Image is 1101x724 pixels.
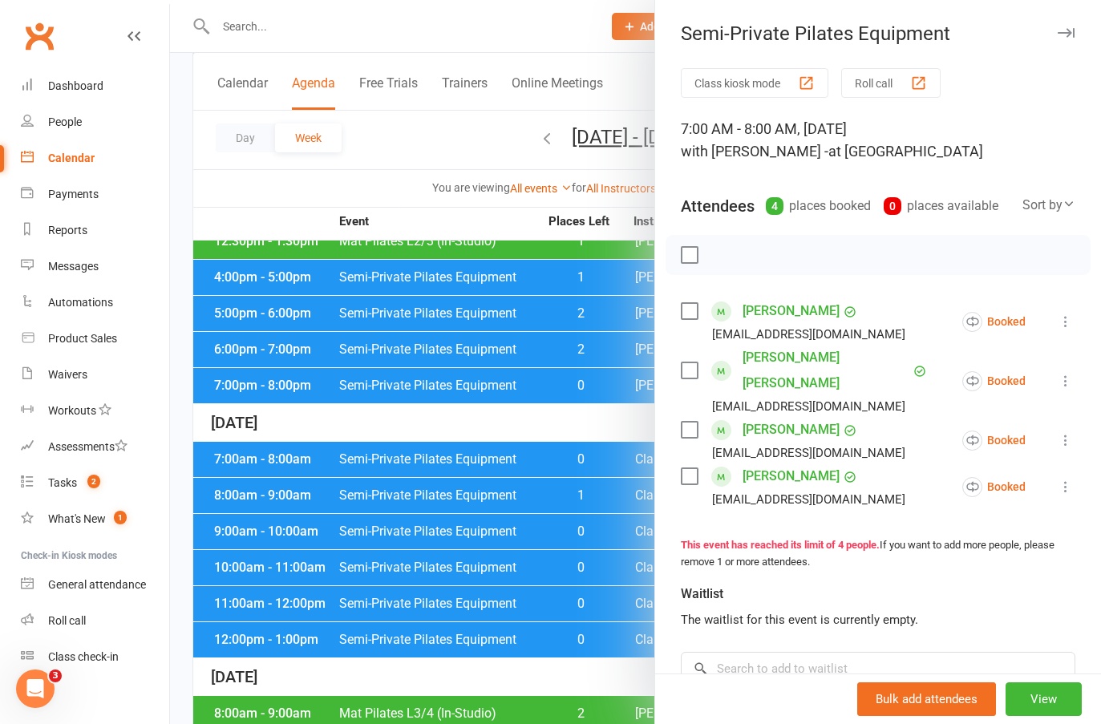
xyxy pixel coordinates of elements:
[21,465,169,501] a: Tasks 2
[962,312,1026,332] div: Booked
[712,324,905,345] div: [EMAIL_ADDRESS][DOMAIN_NAME]
[681,652,1075,686] input: Search to add to waitlist
[21,501,169,537] a: What's New1
[21,567,169,603] a: General attendance kiosk mode
[49,669,62,682] span: 3
[857,682,996,716] button: Bulk add attendees
[114,511,127,524] span: 1
[21,249,169,285] a: Messages
[962,371,1026,391] div: Booked
[743,298,840,324] a: [PERSON_NAME]
[16,669,55,708] iframe: Intercom live chat
[1006,682,1082,716] button: View
[19,16,59,56] a: Clubworx
[1022,195,1075,216] div: Sort by
[743,417,840,443] a: [PERSON_NAME]
[21,176,169,212] a: Payments
[962,431,1026,451] div: Booked
[766,195,871,217] div: places booked
[48,476,77,489] div: Tasks
[48,404,96,417] div: Workouts
[766,197,783,215] div: 4
[681,68,828,98] button: Class kiosk mode
[884,197,901,215] div: 0
[48,260,99,273] div: Messages
[48,614,86,627] div: Roll call
[48,650,119,663] div: Class check-in
[21,357,169,393] a: Waivers
[828,143,983,160] span: at [GEOGRAPHIC_DATA]
[21,68,169,104] a: Dashboard
[48,188,99,200] div: Payments
[841,68,941,98] button: Roll call
[48,296,113,309] div: Automations
[681,539,880,551] strong: This event has reached its limit of 4 people.
[712,489,905,510] div: [EMAIL_ADDRESS][DOMAIN_NAME]
[21,429,169,465] a: Assessments
[681,143,828,160] span: with [PERSON_NAME] -
[21,140,169,176] a: Calendar
[48,512,106,525] div: What's New
[48,79,103,92] div: Dashboard
[21,285,169,321] a: Automations
[21,104,169,140] a: People
[48,152,95,164] div: Calendar
[681,537,1075,571] div: If you want to add more people, please remove 1 or more attendees.
[681,610,1075,629] div: The waitlist for this event is currently empty.
[48,115,82,128] div: People
[21,321,169,357] a: Product Sales
[884,195,998,217] div: places available
[21,603,169,639] a: Roll call
[21,639,169,675] a: Class kiosk mode
[48,224,87,237] div: Reports
[743,345,909,396] a: [PERSON_NAME] [PERSON_NAME]
[712,443,905,463] div: [EMAIL_ADDRESS][DOMAIN_NAME]
[48,368,87,381] div: Waivers
[681,195,755,217] div: Attendees
[48,440,128,453] div: Assessments
[48,578,146,591] div: General attendance
[87,475,100,488] span: 2
[681,583,727,605] div: Waitlist
[962,477,1026,497] div: Booked
[21,212,169,249] a: Reports
[655,22,1101,45] div: Semi-Private Pilates Equipment
[681,118,1075,163] div: 7:00 AM - 8:00 AM, [DATE]
[712,396,905,417] div: [EMAIL_ADDRESS][DOMAIN_NAME]
[21,393,169,429] a: Workouts
[743,463,840,489] a: [PERSON_NAME]
[48,332,117,345] div: Product Sales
